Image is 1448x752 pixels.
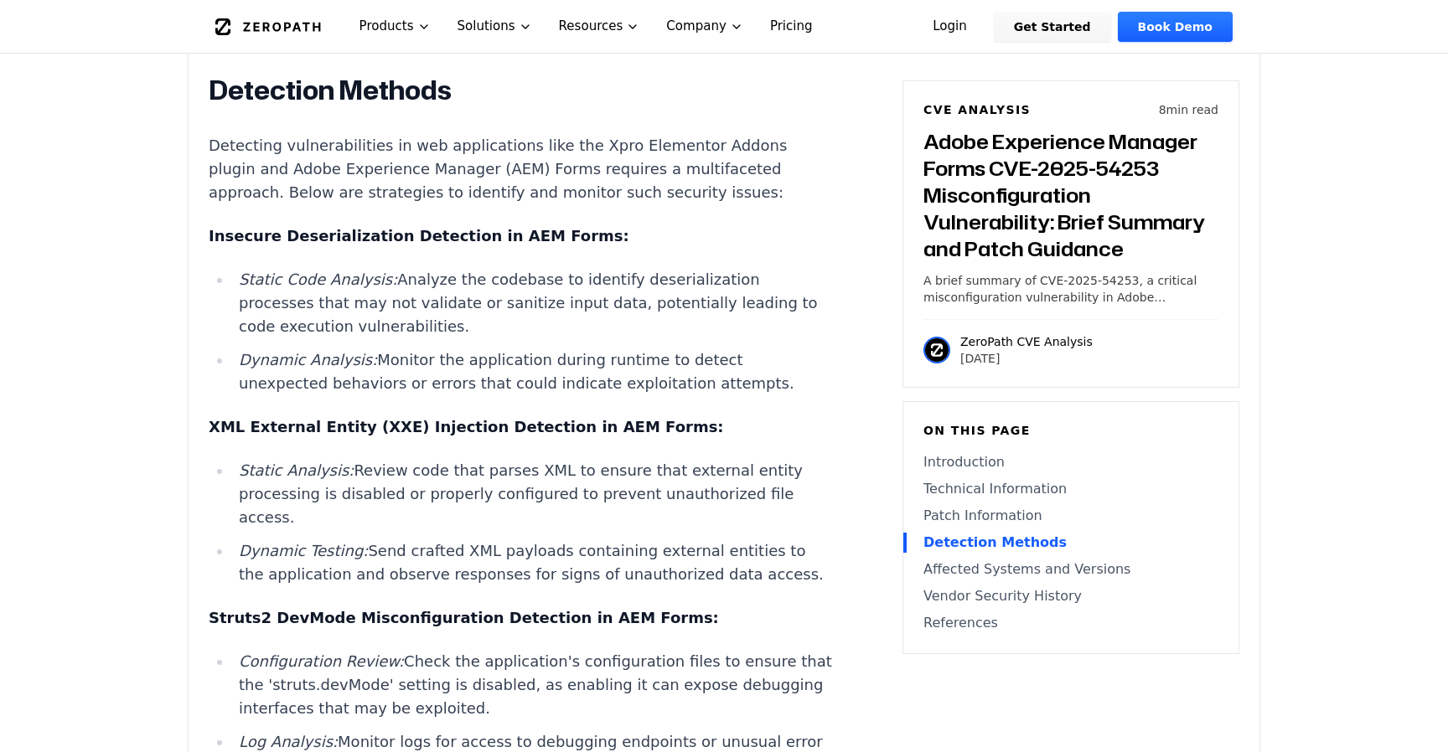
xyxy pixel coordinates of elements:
a: Login [913,12,987,42]
a: Get Started [994,12,1111,42]
a: Vendor Security History [923,586,1218,606]
img: ZeroPath CVE Analysis [923,337,950,363]
li: Review code that parses XML to ensure that external entity processing is disabled or properly con... [232,459,832,529]
strong: Insecure Deserialization Detection in AEM Forms: [209,227,629,245]
a: Affected Systems and Versions [923,559,1218,579]
h3: Adobe Experience Manager Forms CVE-2025-54253 Misconfiguration Vulnerability: Brief Summary and P... [923,128,1218,262]
p: ZeroPath CVE Analysis [960,333,1093,350]
strong: XML External Entity (XXE) Injection Detection in AEM Forms: [209,418,724,435]
a: Book Demo [1118,12,1233,42]
p: 8 min read [1159,101,1218,118]
p: Detecting vulnerabilities in web applications like the Xpro Elementor Addons plugin and Adobe Exp... [209,134,832,204]
p: A brief summary of CVE-2025-54253, a critical misconfiguration vulnerability in Adobe Experience ... [923,272,1218,306]
em: Dynamic Analysis: [239,351,377,368]
li: Monitor the application during runtime to detect unexpected behaviors or errors that could indica... [232,348,832,395]
a: Introduction [923,452,1218,472]
a: Patch Information [923,506,1218,526]
a: References [923,613,1218,633]
h2: Detection Methods [209,74,832,107]
em: Configuration Review: [239,652,404,670]
h6: On this page [923,422,1218,439]
a: Detection Methods [923,533,1218,553]
li: Send crafted XML payloads containing external entities to the application and observe responses f... [232,539,832,586]
li: Check the application's configuration files to ensure that the 'struts.devMode' setting is disabl... [232,650,832,720]
a: Technical Information [923,479,1218,499]
em: Dynamic Testing: [239,542,368,559]
li: Analyze the codebase to identify deserialization processes that may not validate or sanitize inpu... [232,268,832,338]
em: Log Analysis: [239,733,338,750]
em: Static Code Analysis: [239,270,397,288]
h6: CVE Analysis [923,101,1031,118]
em: Static Analysis: [239,461,354,479]
strong: Struts2 DevMode Misconfiguration Detection in AEM Forms: [209,609,719,626]
p: [DATE] [960,350,1093,367]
